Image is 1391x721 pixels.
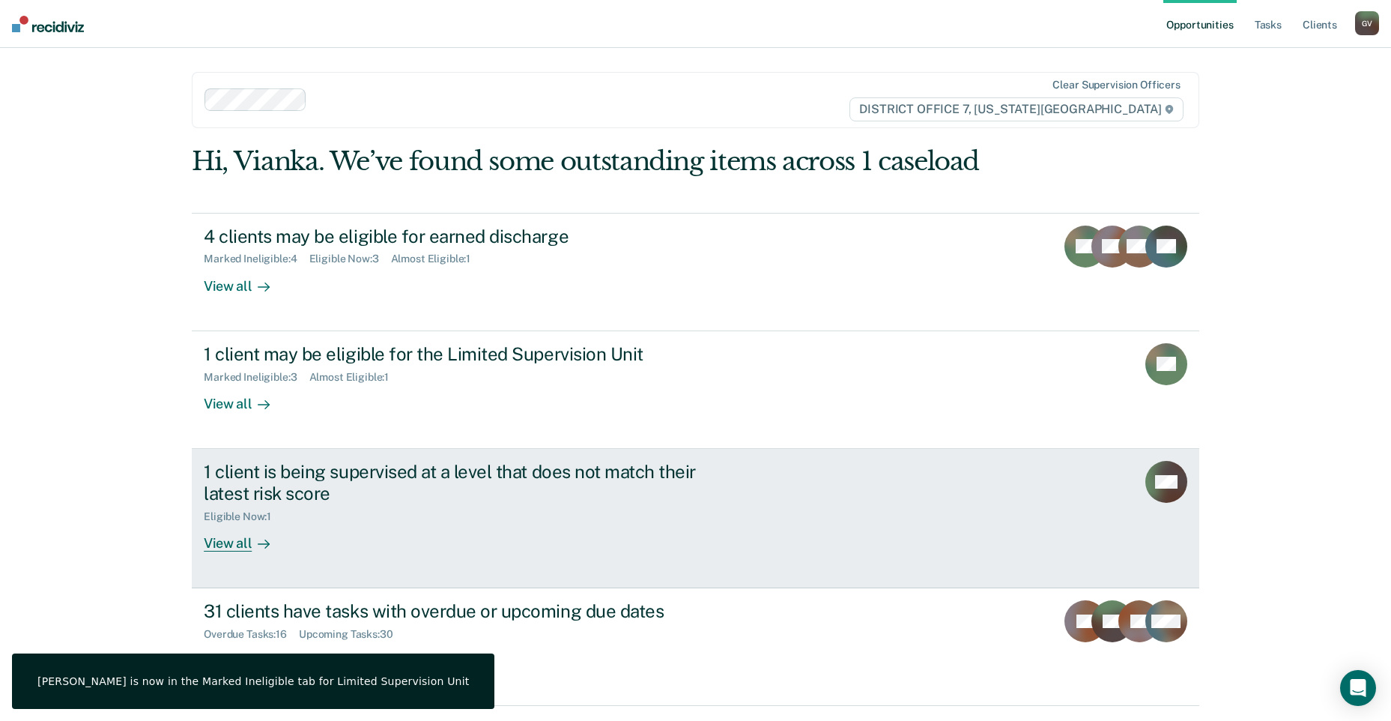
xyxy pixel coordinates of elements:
a: 4 clients may be eligible for earned dischargeMarked Ineligible:4Eligible Now:3Almost Eligible:1V... [192,213,1199,331]
span: DISTRICT OFFICE 7, [US_STATE][GEOGRAPHIC_DATA] [849,97,1183,121]
div: Hi, Vianka. We’ve found some outstanding items across 1 caseload [192,146,998,177]
div: View all [204,265,288,295]
div: 1 client may be eligible for the Limited Supervision Unit [204,343,730,365]
div: Marked Ineligible : 4 [204,253,309,265]
div: Overdue Tasks : 16 [204,628,299,641]
div: View all [204,641,288,670]
div: View all [204,522,288,552]
div: View all [204,383,288,412]
div: Open Intercom Messenger [1340,670,1376,706]
div: Almost Eligible : 1 [309,371,401,384]
a: 31 clients have tasks with overdue or upcoming due datesOverdue Tasks:16Upcoming Tasks:30View all [192,588,1199,706]
a: 1 client is being supervised at a level that does not match their latest risk scoreEligible Now:1... [192,449,1199,588]
div: 31 clients have tasks with overdue or upcoming due dates [204,600,730,622]
div: G V [1355,11,1379,35]
div: Upcoming Tasks : 30 [299,628,405,641]
div: Marked Ineligible : 3 [204,371,309,384]
div: 1 client is being supervised at a level that does not match their latest risk score [204,461,730,504]
a: 1 client may be eligible for the Limited Supervision UnitMarked Ineligible:3Almost Eligible:1View... [192,331,1199,449]
div: Eligible Now : 3 [309,253,391,265]
img: Recidiviz [12,16,84,32]
div: [PERSON_NAME] is now in the Marked Ineligible tab for Limited Supervision Unit [37,675,469,688]
div: 4 clients may be eligible for earned discharge [204,226,730,247]
div: Almost Eligible : 1 [391,253,483,265]
div: Clear supervision officers [1052,79,1180,91]
button: GV [1355,11,1379,35]
div: Eligible Now : 1 [204,510,283,523]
